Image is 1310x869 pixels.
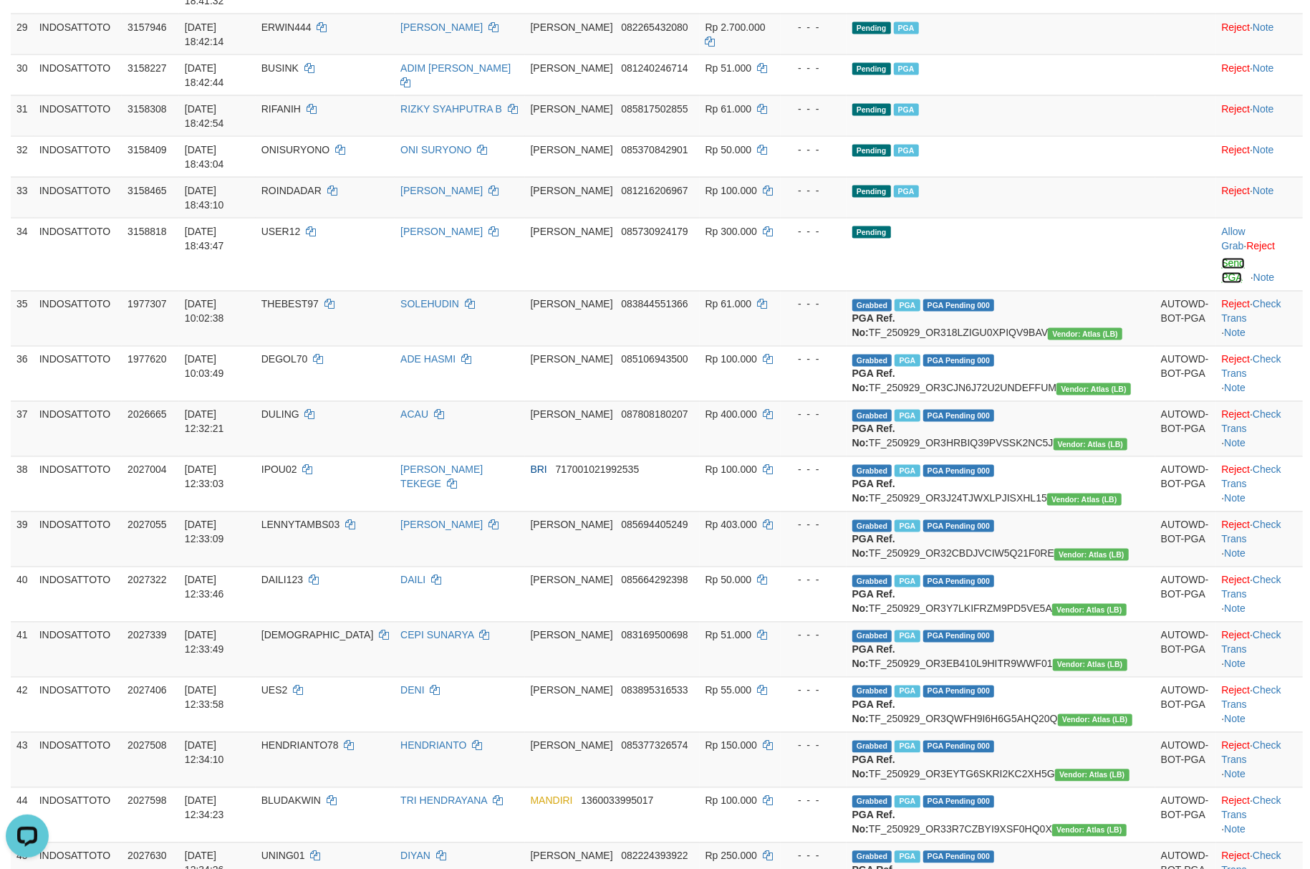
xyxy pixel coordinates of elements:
[1155,732,1216,787] td: AUTOWD-BOT-PGA
[852,368,895,394] b: PGA Ref. No:
[531,299,613,310] span: [PERSON_NAME]
[11,14,34,54] td: 29
[261,409,299,421] span: DULING
[185,409,224,435] span: [DATE] 12:32:21
[1224,603,1246,615] a: Note
[786,683,841,698] div: - - -
[1216,732,1303,787] td: · ·
[127,740,167,752] span: 2027508
[923,741,995,753] span: PGA Pending
[531,62,613,74] span: [PERSON_NAME]
[11,567,34,622] td: 40
[11,787,34,842] td: 44
[1222,575,1251,586] a: Reject
[400,464,483,490] a: [PERSON_NAME] TEKEGE
[895,355,920,367] span: Marked by bykanggota2
[11,732,34,787] td: 43
[261,299,319,310] span: THEBEST97
[852,575,892,587] span: Grabbed
[531,409,613,421] span: [PERSON_NAME]
[127,795,167,807] span: 2027598
[786,20,841,34] div: - - -
[127,354,167,365] span: 1977620
[185,575,224,600] span: [DATE] 12:33:46
[852,423,895,449] b: PGA Ref. No:
[852,63,891,75] span: Pending
[531,575,613,586] span: [PERSON_NAME]
[34,218,122,291] td: INDOSATTOTO
[127,464,167,476] span: 2027004
[1216,456,1303,512] td: · ·
[1222,299,1251,310] a: Reject
[261,354,308,365] span: DEGOL70
[400,299,459,310] a: SOLEHUDIN
[1216,622,1303,677] td: · ·
[261,630,374,641] span: [DEMOGRAPHIC_DATA]
[894,63,919,75] span: Marked by bykanggota2
[895,686,920,698] span: Marked by bykanggota2
[786,573,841,587] div: - - -
[400,519,483,531] a: [PERSON_NAME]
[847,512,1155,567] td: TF_250929_OR32CBDJVCIW5Q21F0RE
[852,465,892,477] span: Grabbed
[261,685,288,696] span: UES2
[1222,685,1281,711] a: Check Trans
[34,401,122,456] td: INDOSATTOTO
[894,104,919,116] span: Marked by bykanggota2
[847,401,1155,456] td: TF_250929_OR3HRBIQ39PVSSK2NC5J
[1216,14,1303,54] td: ·
[185,354,224,380] span: [DATE] 10:03:49
[1054,438,1128,451] span: Vendor URL: https://dashboard.q2checkout.com/secure
[1222,354,1251,365] a: Reject
[34,512,122,567] td: INDOSATTOTO
[185,685,224,711] span: [DATE] 12:33:58
[705,630,752,641] span: Rp 51.000
[1224,327,1246,339] a: Note
[400,409,428,421] a: ACAU
[400,740,466,752] a: HENDRIANTO
[895,575,920,587] span: Marked by bykanggota2
[531,685,613,696] span: [PERSON_NAME]
[11,456,34,512] td: 38
[261,795,321,807] span: BLUDAKWIN
[852,299,892,312] span: Grabbed
[261,519,339,531] span: LENNYTAMBS03
[1224,438,1246,449] a: Note
[621,685,688,696] span: Copy 083895316533 to clipboard
[847,677,1155,732] td: TF_250929_OR3QWFH9I6H6G5AHQ20Q
[261,185,322,196] span: ROINDADAR
[34,95,122,136] td: INDOSATTOTO
[127,519,167,531] span: 2027055
[261,62,299,74] span: BUSINK
[34,346,122,401] td: INDOSATTOTO
[34,567,122,622] td: INDOSATTOTO
[1056,383,1131,395] span: Vendor URL: https://dashboard.q2checkout.com/secure
[1253,185,1274,196] a: Note
[705,185,757,196] span: Rp 100.000
[1253,62,1274,74] a: Note
[185,62,224,88] span: [DATE] 18:42:44
[11,622,34,677] td: 41
[895,299,920,312] span: Marked by bykanggota2
[621,144,688,155] span: Copy 085370842901 to clipboard
[400,850,430,862] a: DIYAN
[852,22,891,34] span: Pending
[1224,658,1246,670] a: Note
[1216,136,1303,177] td: ·
[847,456,1155,512] td: TF_250929_OR3J24TJWXLPJISXHL15
[400,144,471,155] a: ONI SURYONO
[852,686,892,698] span: Grabbed
[705,299,752,310] span: Rp 61.000
[923,520,995,532] span: PGA Pending
[786,61,841,75] div: - - -
[923,630,995,643] span: PGA Pending
[1155,291,1216,346] td: AUTOWD-BOT-PGA
[621,226,688,237] span: Copy 085730924179 to clipboard
[1155,401,1216,456] td: AUTOWD-BOT-PGA
[185,103,224,129] span: [DATE] 18:42:54
[127,226,167,237] span: 3158818
[1222,258,1246,284] a: Send PGA
[895,520,920,532] span: Marked by bykanggota2
[621,62,688,74] span: Copy 081240246714 to clipboard
[705,62,752,74] span: Rp 51.000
